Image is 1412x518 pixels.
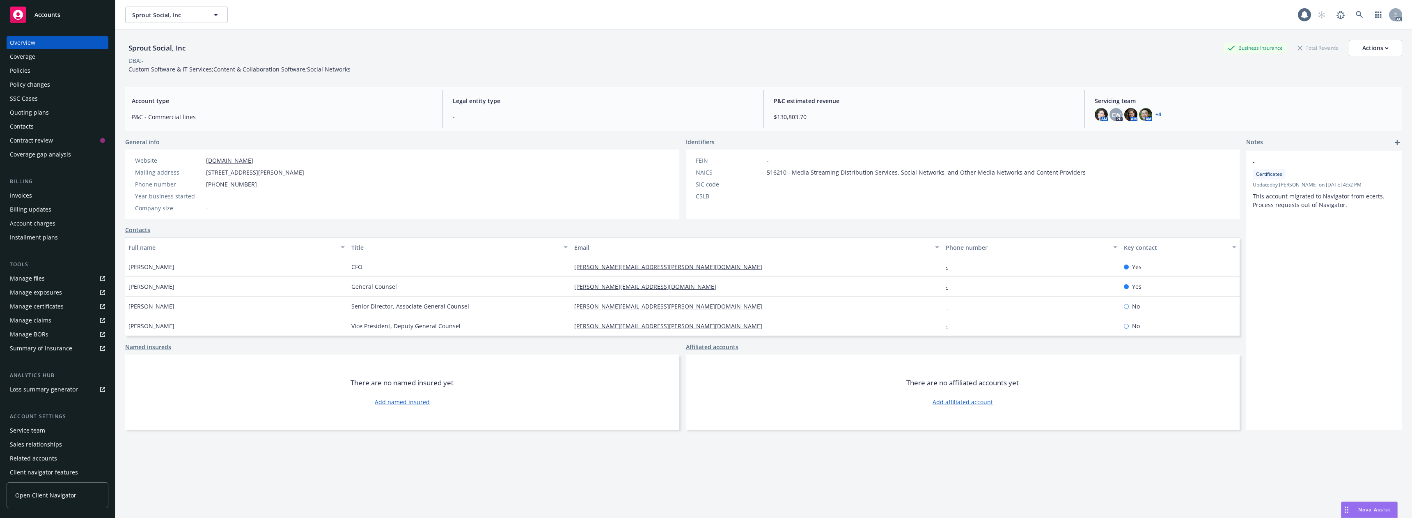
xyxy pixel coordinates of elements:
[125,226,150,234] a: Contacts
[7,217,108,230] a: Account charges
[10,466,78,479] div: Client navigator features
[10,217,55,230] div: Account charges
[206,180,257,189] span: [PHONE_NUMBER]
[574,263,769,271] a: [PERSON_NAME][EMAIL_ADDRESS][PERSON_NAME][DOMAIN_NAME]
[10,134,53,147] div: Contract review
[10,78,50,91] div: Policy changes
[7,412,108,421] div: Account settings
[135,192,203,200] div: Year business started
[1341,502,1398,518] button: Nova Assist
[7,371,108,380] div: Analytics hub
[10,342,72,355] div: Summary of insurance
[1362,40,1389,56] div: Actions
[1332,7,1349,23] a: Report a Bug
[942,237,1121,257] button: Phone number
[686,138,715,146] span: Identifiers
[1246,138,1263,147] span: Notes
[686,343,738,351] a: Affiliated accounts
[1370,7,1387,23] a: Switch app
[946,302,954,310] a: -
[351,322,461,330] span: Vice President, Deputy General Counsel
[7,231,108,244] a: Installment plans
[7,92,108,105] a: SSC Cases
[7,177,108,186] div: Billing
[128,243,336,252] div: Full name
[1256,170,1282,178] span: Certificates
[946,263,954,271] a: -
[774,97,1075,105] span: P&C estimated revenue
[7,203,108,216] a: Billing updates
[7,286,108,299] a: Manage exposures
[696,168,763,177] div: NAICS
[574,243,930,252] div: Email
[7,328,108,341] a: Manage BORs
[1224,43,1287,53] div: Business Insurance
[7,64,108,77] a: Policies
[1392,138,1402,147] a: add
[7,134,108,147] a: Contract review
[7,314,108,327] a: Manage claims
[10,203,51,216] div: Billing updates
[375,398,430,406] a: Add named insured
[7,36,108,49] a: Overview
[7,78,108,91] a: Policy changes
[128,302,174,311] span: [PERSON_NAME]
[206,157,253,164] a: [DOMAIN_NAME]
[125,237,348,257] button: Full name
[1253,157,1374,166] span: -
[125,138,160,146] span: General info
[135,156,203,165] div: Website
[7,342,108,355] a: Summary of insurance
[1132,322,1140,330] span: No
[10,424,45,437] div: Service team
[10,300,64,313] div: Manage certificates
[132,11,203,19] span: Sprout Social, Inc
[946,283,954,290] a: -
[1132,302,1140,311] span: No
[7,106,108,119] a: Quoting plans
[128,56,144,65] div: DBA: -
[7,3,108,26] a: Accounts
[7,189,108,202] a: Invoices
[10,189,32,202] div: Invoices
[351,378,454,388] span: There are no named insured yet
[10,452,57,465] div: Related accounts
[206,204,208,212] span: -
[132,97,433,105] span: Account type
[135,180,203,189] div: Phone number
[10,64,30,77] div: Policies
[1358,506,1391,513] span: Nova Assist
[7,300,108,313] a: Manage certificates
[696,180,763,189] div: SIC code
[135,204,203,212] div: Company size
[946,322,954,330] a: -
[10,328,48,341] div: Manage BORs
[7,438,108,451] a: Sales relationships
[348,237,571,257] button: Title
[10,36,35,49] div: Overview
[933,398,993,406] a: Add affiliated account
[351,302,469,311] span: Senior Director, Associate General Counsel
[696,192,763,200] div: CSLB
[1124,243,1227,252] div: Key contact
[206,168,304,177] span: [STREET_ADDRESS][PERSON_NAME]
[34,12,60,18] span: Accounts
[1095,97,1396,105] span: Servicing team
[1124,108,1137,121] img: photo
[1139,108,1152,121] img: photo
[125,43,189,53] div: Sprout Social, Inc
[1313,7,1330,23] a: Start snowing
[10,231,58,244] div: Installment plans
[128,282,174,291] span: [PERSON_NAME]
[767,180,769,189] span: -
[10,286,62,299] div: Manage exposures
[1293,43,1342,53] div: Total Rewards
[696,156,763,165] div: FEIN
[906,378,1019,388] span: There are no affiliated accounts yet
[128,322,174,330] span: [PERSON_NAME]
[351,282,397,291] span: General Counsel
[571,237,942,257] button: Email
[574,302,769,310] a: [PERSON_NAME][EMAIL_ADDRESS][PERSON_NAME][DOMAIN_NAME]
[10,383,78,396] div: Loss summary generator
